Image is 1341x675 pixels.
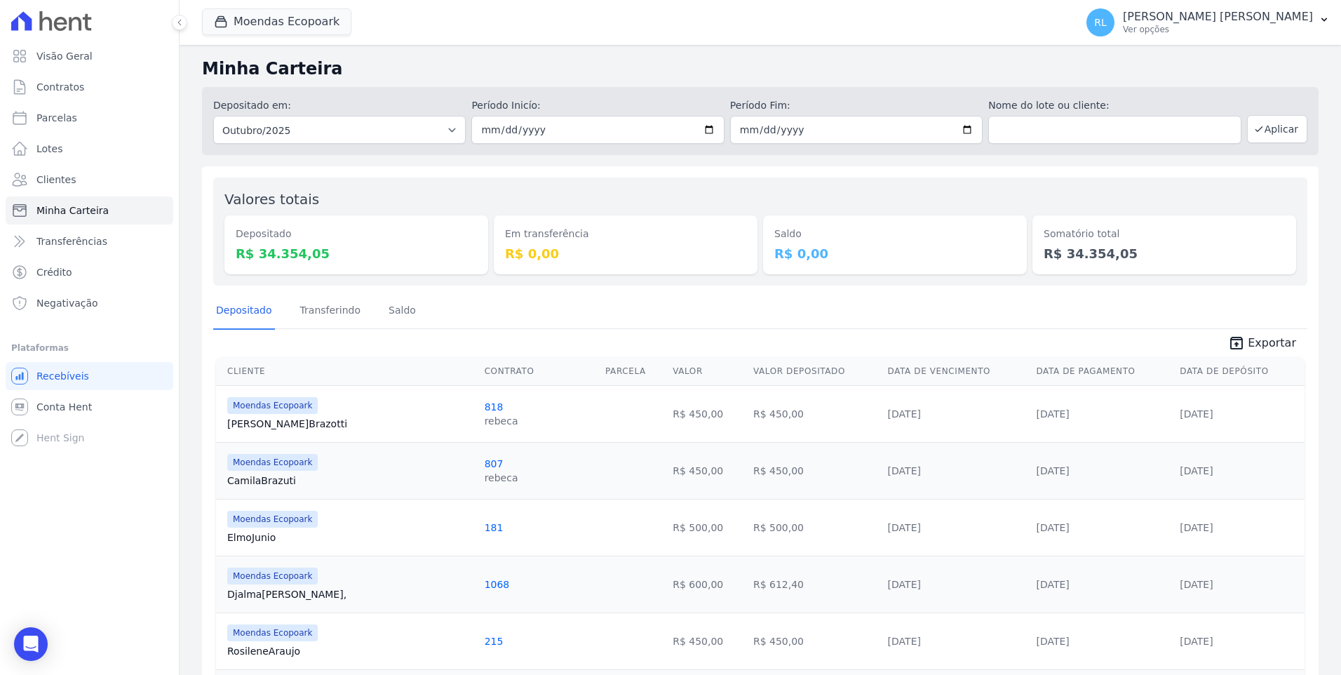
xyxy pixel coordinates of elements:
[6,362,173,390] a: Recebíveis
[667,442,748,499] td: R$ 450,00
[36,203,109,218] span: Minha Carteira
[6,258,173,286] a: Crédito
[36,234,107,248] span: Transferências
[1123,24,1313,35] p: Ver opções
[485,579,510,590] a: 1068
[236,227,477,241] dt: Depositado
[1044,227,1285,241] dt: Somatório total
[888,579,921,590] a: [DATE]
[1036,579,1069,590] a: [DATE]
[227,644,473,658] a: RosileneAraujo
[6,73,173,101] a: Contratos
[213,100,291,111] label: Depositado em:
[227,568,318,584] span: Moendas Ecopoark
[748,357,882,386] th: Valor Depositado
[36,142,63,156] span: Lotes
[600,357,667,386] th: Parcela
[213,293,275,330] a: Depositado
[748,556,882,613] td: R$ 612,40
[227,454,318,471] span: Moendas Ecopoark
[6,166,173,194] a: Clientes
[227,417,473,431] a: [PERSON_NAME]Brazotti
[485,401,504,413] a: 818
[36,80,84,94] span: Contratos
[888,465,921,476] a: [DATE]
[6,42,173,70] a: Visão Geral
[1036,522,1069,533] a: [DATE]
[1036,465,1069,476] a: [DATE]
[748,499,882,556] td: R$ 500,00
[667,357,748,386] th: Valor
[485,414,518,428] div: rebeca
[36,369,89,383] span: Recebíveis
[386,293,419,330] a: Saldo
[774,244,1016,263] dd: R$ 0,00
[667,613,748,669] td: R$ 450,00
[36,49,93,63] span: Visão Geral
[888,636,921,647] a: [DATE]
[224,191,319,208] label: Valores totais
[485,522,504,533] a: 181
[227,511,318,528] span: Moendas Ecopoark
[236,244,477,263] dd: R$ 34.354,05
[471,98,724,113] label: Período Inicío:
[36,111,77,125] span: Parcelas
[667,385,748,442] td: R$ 450,00
[202,56,1319,81] h2: Minha Carteira
[6,135,173,163] a: Lotes
[1123,10,1313,24] p: [PERSON_NAME] [PERSON_NAME]
[988,98,1241,113] label: Nome do lote ou cliente:
[1248,335,1296,352] span: Exportar
[1180,408,1213,420] a: [DATE]
[485,471,518,485] div: rebeca
[14,627,48,661] div: Open Intercom Messenger
[505,244,746,263] dd: R$ 0,00
[36,173,76,187] span: Clientes
[667,499,748,556] td: R$ 500,00
[11,340,168,356] div: Plataformas
[36,400,92,414] span: Conta Hent
[227,474,473,488] a: CamilaBrazuti
[1228,335,1245,352] i: unarchive
[479,357,600,386] th: Contrato
[297,293,364,330] a: Transferindo
[227,624,318,641] span: Moendas Ecopoark
[485,636,504,647] a: 215
[888,408,921,420] a: [DATE]
[216,357,479,386] th: Cliente
[748,613,882,669] td: R$ 450,00
[1174,357,1305,386] th: Data de Depósito
[1180,579,1213,590] a: [DATE]
[1044,244,1285,263] dd: R$ 34.354,05
[6,104,173,132] a: Parcelas
[1036,408,1069,420] a: [DATE]
[227,587,473,601] a: Djalma[PERSON_NAME],
[748,442,882,499] td: R$ 450,00
[1075,3,1341,42] button: RL [PERSON_NAME] [PERSON_NAME] Ver opções
[1180,636,1213,647] a: [DATE]
[1217,335,1307,354] a: unarchive Exportar
[1180,522,1213,533] a: [DATE]
[748,385,882,442] td: R$ 450,00
[1030,357,1174,386] th: Data de Pagamento
[36,296,98,310] span: Negativação
[227,530,473,544] a: ElmoJunio
[1180,465,1213,476] a: [DATE]
[6,196,173,225] a: Minha Carteira
[888,522,921,533] a: [DATE]
[485,458,504,469] a: 807
[730,98,983,113] label: Período Fim:
[505,227,746,241] dt: Em transferência
[227,397,318,414] span: Moendas Ecopoark
[1247,115,1307,143] button: Aplicar
[6,393,173,421] a: Conta Hent
[1094,18,1107,27] span: RL
[202,8,351,35] button: Moendas Ecopoark
[6,227,173,255] a: Transferências
[1036,636,1069,647] a: [DATE]
[36,265,72,279] span: Crédito
[774,227,1016,241] dt: Saldo
[882,357,1031,386] th: Data de Vencimento
[6,289,173,317] a: Negativação
[667,556,748,613] td: R$ 600,00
